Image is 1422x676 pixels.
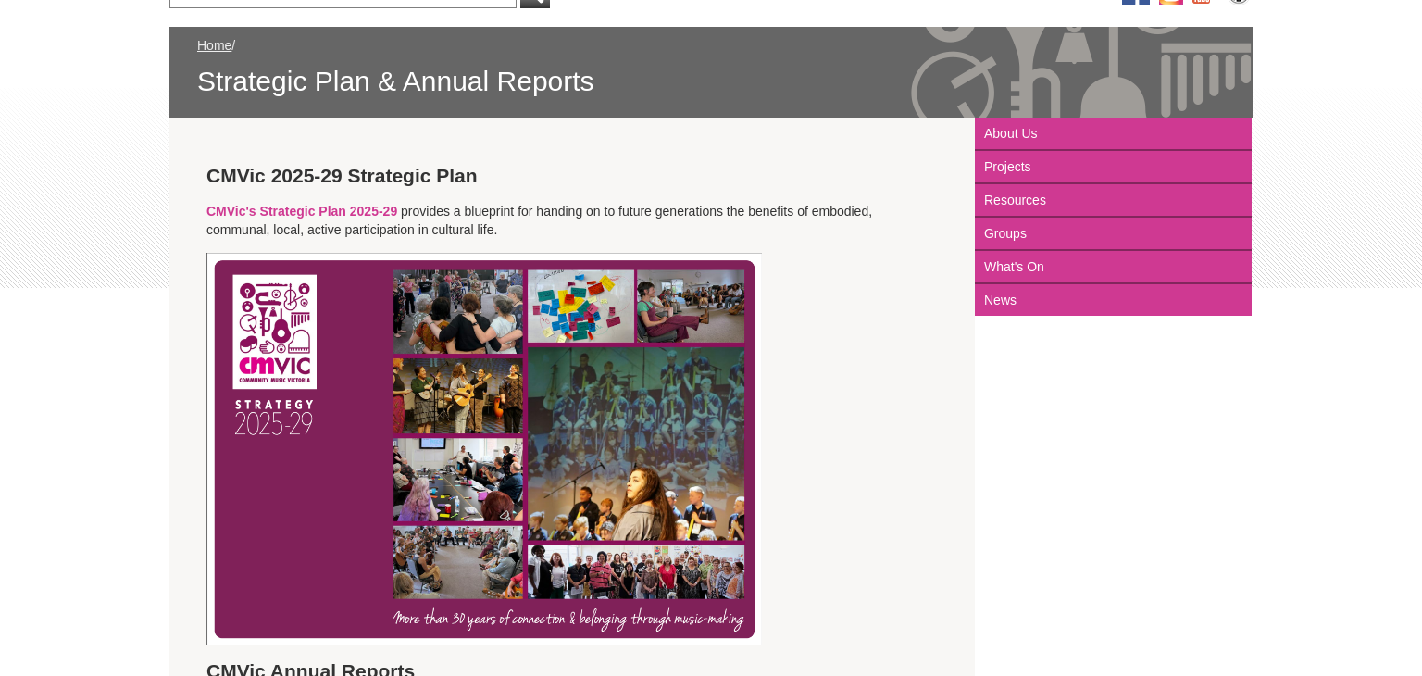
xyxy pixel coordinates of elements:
h3: CMVic 2025-29 Strategic Plan [206,164,938,188]
a: Home [197,38,231,53]
p: provides a blueprint for handing on to future generations the benefits of embodied, communal, loc... [206,202,938,239]
span: Strategic Plan & Annual Reports [197,64,1225,99]
a: What's On [975,251,1252,284]
a: Resources [975,184,1252,218]
a: Projects [975,151,1252,184]
a: About Us [975,118,1252,151]
a: News [975,284,1252,316]
a: Groups [975,218,1252,251]
a: CMVic's Strategic Plan 2025-29 [206,204,397,219]
div: / [197,36,1225,99]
